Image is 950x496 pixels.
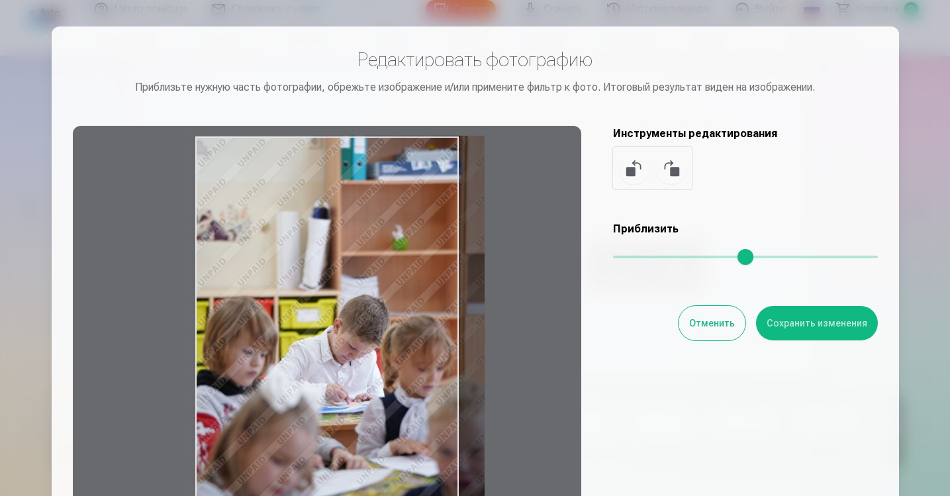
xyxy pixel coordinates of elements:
h5: Приблизить [613,221,878,237]
h5: Инструменты редактирования [613,126,878,142]
div: Приблизьте нужную часть фотографии, обрежьте изображение и/или примените фильтр к фото. Итоговый ... [73,79,878,95]
button: Отменить [679,306,745,340]
button: Сохранить изменения [756,306,878,340]
h3: Редактировать фотографию [73,48,878,72]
